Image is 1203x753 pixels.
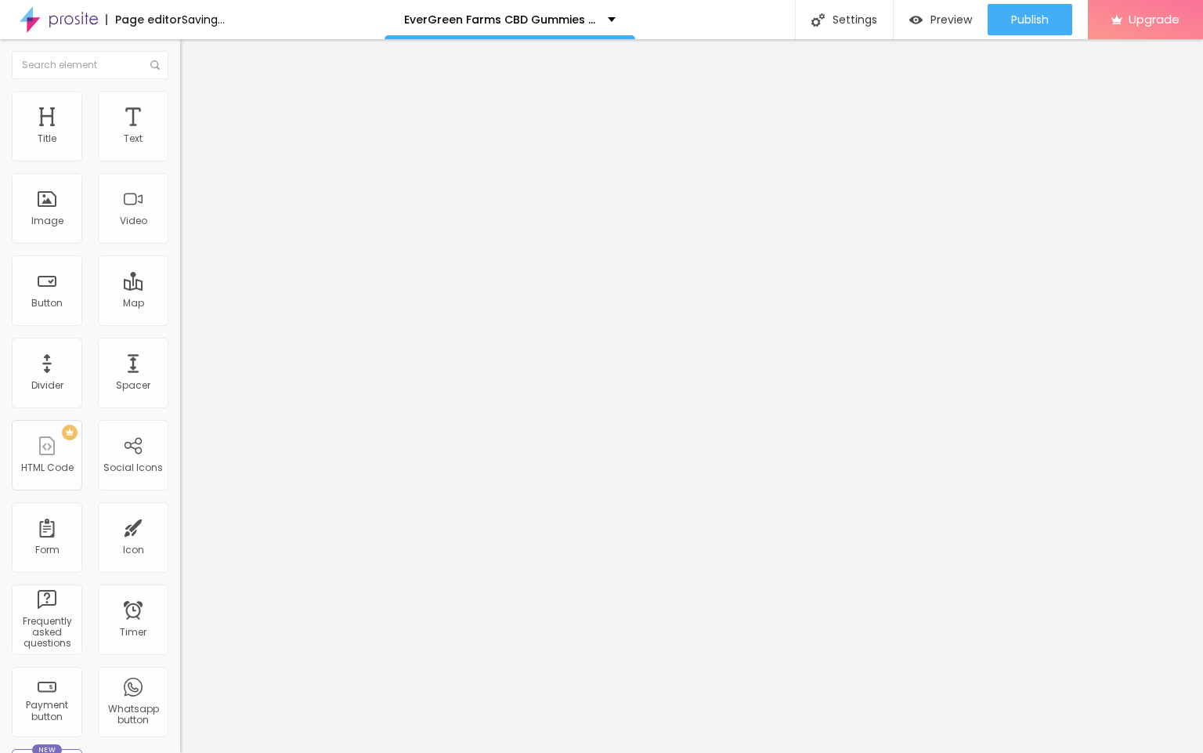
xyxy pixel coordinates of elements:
div: Timer [120,627,146,638]
span: Upgrade [1129,13,1180,26]
div: Video [120,215,147,226]
div: Social Icons [103,462,163,473]
iframe: Editor [180,39,1203,753]
div: Saving... [182,14,225,25]
div: Title [38,133,56,144]
div: Form [35,545,60,556]
div: Button [31,298,63,309]
div: Whatsapp button [102,704,164,726]
div: Page editor [106,14,182,25]
img: Icone [150,60,160,70]
button: Publish [988,4,1072,35]
p: EverGreen Farms CBD Gummies We Tested It For 90 Days. How does it work? [404,14,596,25]
div: Icon [123,545,144,556]
div: Spacer [116,380,150,391]
span: Publish [1011,13,1049,26]
input: Search element [12,51,168,79]
div: Divider [31,380,63,391]
div: HTML Code [21,462,74,473]
div: Image [31,215,63,226]
div: Map [123,298,144,309]
div: Payment button [16,700,78,722]
div: Frequently asked questions [16,616,78,650]
img: view-1.svg [909,13,923,27]
div: Text [124,133,143,144]
span: Preview [930,13,972,26]
button: Preview [894,4,988,35]
img: Icone [811,13,825,27]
